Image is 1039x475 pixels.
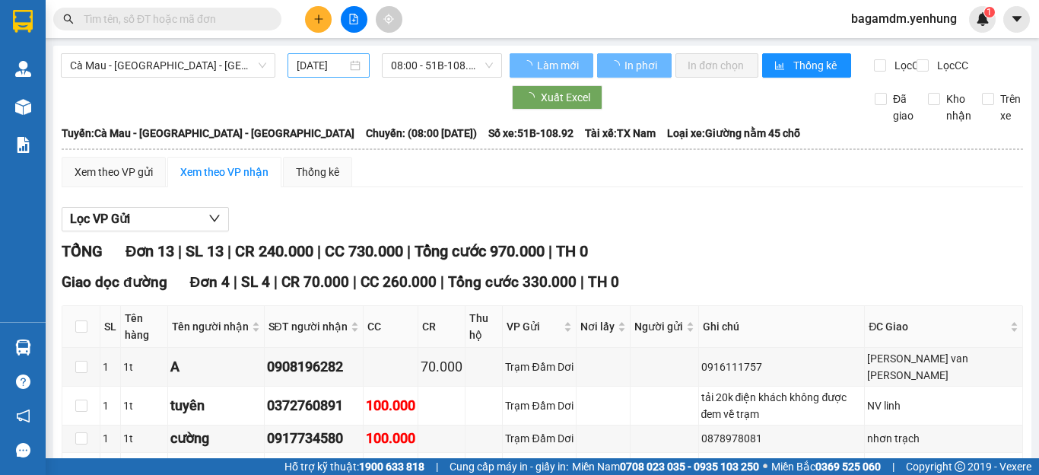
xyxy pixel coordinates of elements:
[701,457,863,474] div: 0919746293
[15,137,31,153] img: solution-icon
[265,387,364,426] td: 0372760891
[1003,6,1030,33] button: caret-down
[227,242,231,260] span: |
[348,14,359,24] span: file-add
[317,242,321,260] span: |
[325,242,403,260] span: CC 730.000
[887,91,920,124] span: Đã giao
[376,6,402,33] button: aim
[976,12,990,26] img: icon-new-feature
[235,242,313,260] span: CR 240.000
[103,457,118,474] div: 1
[524,92,541,103] span: loading
[353,273,357,291] span: |
[541,89,590,106] span: Xuất Excel
[267,428,361,449] div: 0917734580
[867,397,1020,414] div: NV linh
[16,443,30,457] span: message
[126,242,174,260] span: Đơn 13
[62,207,229,231] button: Lọc VP Gửi
[121,306,168,348] th: Tên hàng
[771,458,881,475] span: Miền Bắc
[16,409,30,423] span: notification
[366,395,415,416] div: 100.000
[267,356,361,378] div: 0908196282
[624,57,659,74] span: In phơi
[305,6,332,33] button: plus
[190,273,230,291] span: Đơn 4
[70,209,130,228] span: Lọc VP Gửi
[103,430,118,447] div: 1
[867,457,1020,474] div: ĐH cửu long
[1010,12,1024,26] span: caret-down
[994,91,1027,124] span: Trên xe
[168,426,265,452] td: cường
[341,6,367,33] button: file-add
[241,273,270,291] span: SL 4
[391,54,493,77] span: 08:00 - 51B-108.92
[503,426,576,452] td: Trạm Đầm Dơi
[940,91,977,124] span: Kho nhận
[234,273,237,291] span: |
[505,359,573,375] div: Trạm Đầm Dơi
[503,348,576,387] td: Trạm Đầm Dơi
[103,359,118,375] div: 1
[364,306,418,348] th: CC
[178,242,182,260] span: |
[15,340,31,355] img: warehouse-icon
[572,458,759,475] span: Miền Nam
[488,125,574,142] span: Số xe: 51B-108.92
[418,306,465,348] th: CR
[440,273,444,291] span: |
[448,273,577,291] span: Tổng cước 330.000
[609,60,622,71] span: loading
[556,242,588,260] span: TH 0
[123,430,165,447] div: 1t
[297,57,347,74] input: 12/08/2025
[123,359,165,375] div: 1t
[361,273,437,291] span: CC 260.000
[869,318,1007,335] span: ĐC Giao
[892,458,894,475] span: |
[505,430,573,447] div: Trạm Đầm Dơi
[16,375,30,389] span: question-circle
[815,461,881,473] strong: 0369 525 060
[436,458,438,475] span: |
[407,242,411,260] span: |
[180,164,268,180] div: Xem theo VP nhận
[170,395,262,416] div: tuyên
[170,356,262,378] div: A
[762,53,851,78] button: bar-chartThống kê
[13,10,33,33] img: logo-vxr
[62,127,354,139] b: Tuyến: Cà Mau - [GEOGRAPHIC_DATA] - [GEOGRAPHIC_DATA]
[366,428,415,449] div: 100.000
[580,273,584,291] span: |
[15,61,31,77] img: warehouse-icon
[867,430,1020,447] div: nhơn trạch
[548,242,552,260] span: |
[284,458,424,475] span: Hỗ trợ kỹ thuật:
[172,318,249,335] span: Tên người nhận
[15,99,31,115] img: warehouse-icon
[75,164,153,180] div: Xem theo VP gửi
[522,60,535,71] span: loading
[699,306,866,348] th: Ghi chú
[274,273,278,291] span: |
[62,273,167,291] span: Giao dọc đường
[265,348,364,387] td: 0908196282
[465,306,504,348] th: Thu hộ
[839,9,969,28] span: bagamdm.yenhung
[510,53,593,78] button: Làm mới
[100,306,121,348] th: SL
[701,430,863,447] div: 0878978081
[63,14,74,24] span: search
[507,318,560,335] span: VP Gửi
[450,458,568,475] span: Cung cấp máy in - giấy in:
[313,14,324,24] span: plus
[585,125,656,142] span: Tài xế: TX Nam
[170,428,262,449] div: cường
[867,350,1020,384] div: [PERSON_NAME] van [PERSON_NAME]
[281,273,349,291] span: CR 70.000
[675,53,758,78] button: In đơn chọn
[421,356,462,378] div: 70.000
